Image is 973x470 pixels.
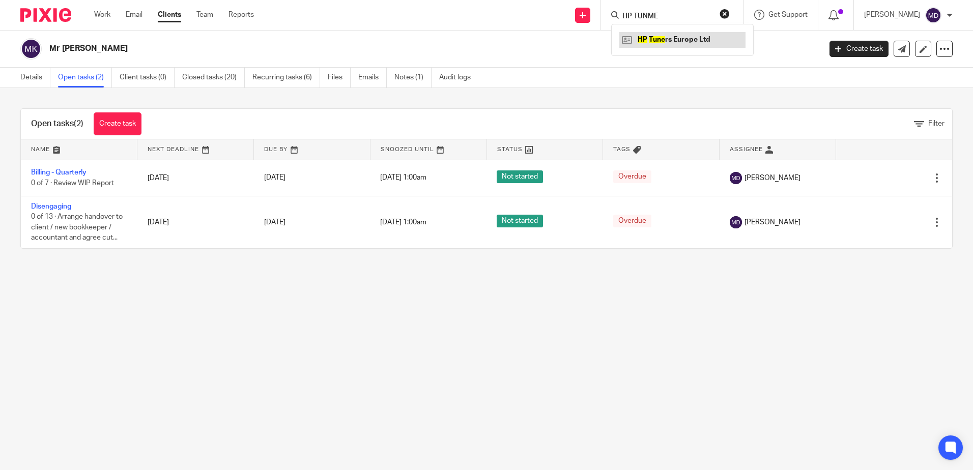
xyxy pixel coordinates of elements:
[745,217,800,227] span: [PERSON_NAME]
[137,196,254,248] td: [DATE]
[228,10,254,20] a: Reports
[720,9,730,19] button: Clear
[126,10,142,20] a: Email
[768,11,808,18] span: Get Support
[497,170,543,183] span: Not started
[158,10,181,20] a: Clients
[196,10,213,20] a: Team
[74,120,83,128] span: (2)
[358,68,387,87] a: Emails
[730,172,742,184] img: svg%3E
[58,68,112,87] a: Open tasks (2)
[31,119,83,129] h1: Open tasks
[20,8,71,22] img: Pixie
[613,146,631,152] span: Tags
[182,68,245,87] a: Closed tasks (20)
[497,215,543,227] span: Not started
[31,180,114,187] span: 0 of 7 · Review WIP Report
[745,173,800,183] span: [PERSON_NAME]
[264,219,285,226] span: [DATE]
[120,68,175,87] a: Client tasks (0)
[49,43,661,54] h2: Mr [PERSON_NAME]
[381,146,434,152] span: Snoozed Until
[137,160,254,196] td: [DATE]
[31,214,123,242] span: 0 of 13 · Arrange handover to client / new bookkeeper / accountant and agree cut...
[31,169,87,176] a: Billing - Quarterly
[252,68,320,87] a: Recurring tasks (6)
[928,120,945,127] span: Filter
[94,10,110,20] a: Work
[621,12,713,21] input: Search
[31,203,71,210] a: Disengaging
[394,68,432,87] a: Notes (1)
[20,38,42,60] img: svg%3E
[613,170,651,183] span: Overdue
[94,112,141,135] a: Create task
[925,7,941,23] img: svg%3E
[613,215,651,227] span: Overdue
[20,68,50,87] a: Details
[730,216,742,228] img: svg%3E
[439,68,478,87] a: Audit logs
[328,68,351,87] a: Files
[497,146,523,152] span: Status
[864,10,920,20] p: [PERSON_NAME]
[380,219,426,226] span: [DATE] 1:00am
[264,174,285,182] span: [DATE]
[380,174,426,182] span: [DATE] 1:00am
[829,41,889,57] a: Create task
